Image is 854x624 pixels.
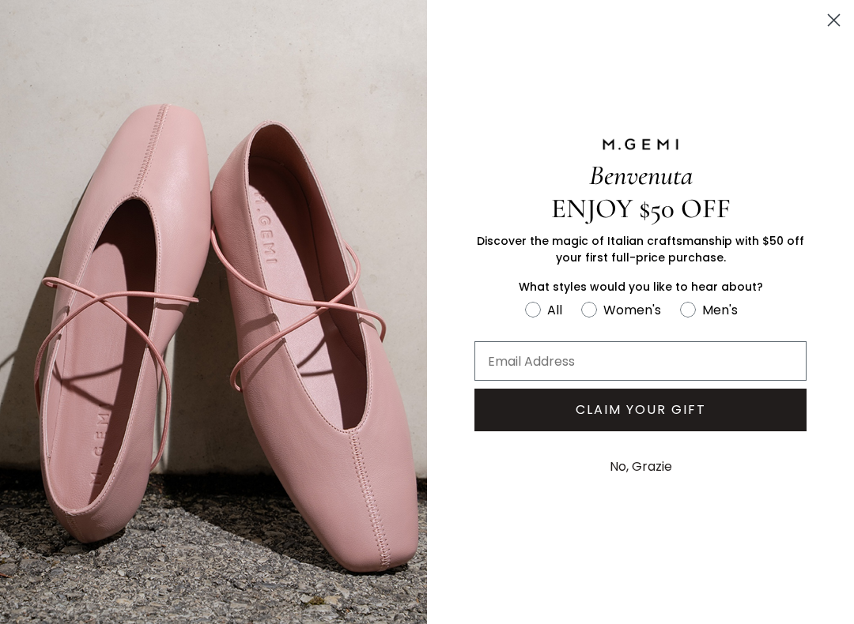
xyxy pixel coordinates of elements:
input: Email Address [474,341,807,381]
div: Women's [603,300,661,320]
span: What styles would you like to hear about? [519,279,763,295]
button: No, Grazie [602,447,680,487]
span: ENJOY $50 OFF [551,192,731,225]
button: Close dialog [820,6,848,34]
div: All [547,300,562,320]
button: CLAIM YOUR GIFT [474,389,807,431]
img: M.GEMI [601,137,680,152]
span: Benvenuta [589,159,693,192]
span: Discover the magic of Italian craftsmanship with $50 off your first full-price purchase. [477,233,804,265]
div: Men's [702,300,738,320]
